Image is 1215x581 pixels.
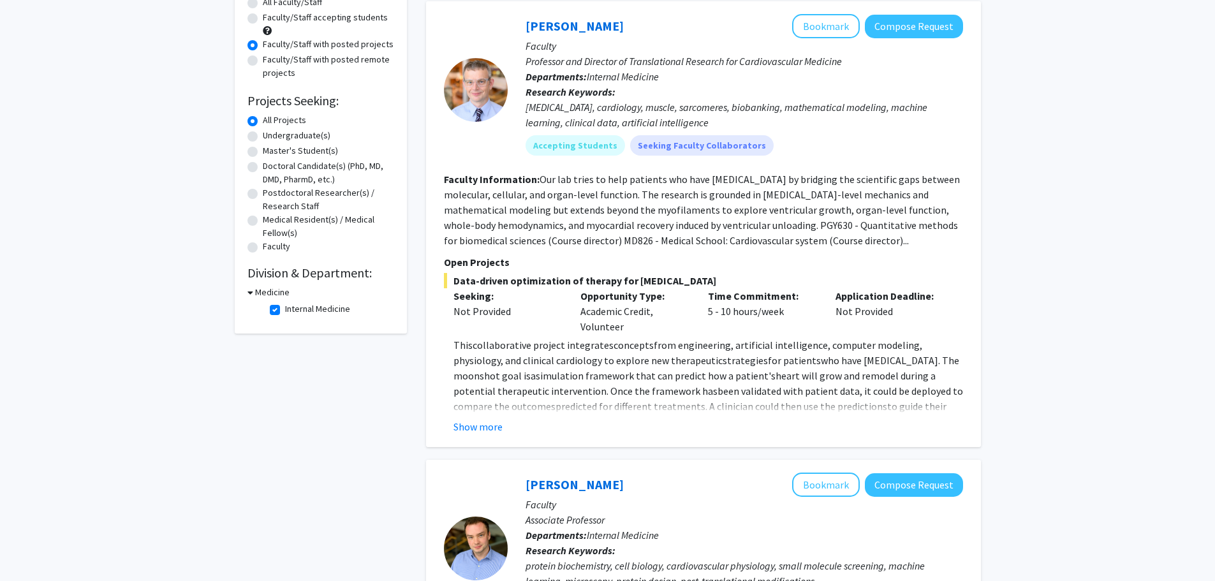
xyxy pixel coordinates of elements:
[453,339,922,367] span: from engineering, artificial intelligence, computer modeling, phy
[551,400,556,413] span: s
[771,369,776,382] span: s
[526,54,963,69] p: Professor and Director of Translational Research for Cardiovascular Medicine
[526,476,624,492] a: [PERSON_NAME]
[536,369,540,382] span: s
[453,419,503,434] button: Show more
[474,354,723,367] span: iology, and clinical cardiology to explore new therapeutic
[444,254,963,270] p: Open Projects
[263,186,394,213] label: Postdoctoral Researcher(s) / Research Staff
[826,288,954,334] div: Not Provided
[630,135,774,156] mat-chip: Seeking Faculty Collaborators
[713,385,718,397] span: s
[263,144,338,158] label: Master's Student(s)
[10,524,54,571] iframe: Chat
[453,288,562,304] p: Seeking:
[723,354,727,367] span: s
[792,473,860,497] button: Add Thomas Kampourakis to Bookmarks
[614,339,649,351] span: concept
[526,18,624,34] a: [PERSON_NAME]
[285,302,350,316] label: Internal Medicine
[247,93,394,108] h2: Projects Seeking:
[526,135,625,156] mat-chip: Accepting Students
[263,53,394,80] label: Faculty/Staff with posted remote projects
[526,544,615,557] b: Research Keywords:
[540,369,771,382] span: imulation framework that can predict how a patient'
[816,354,821,367] span: s
[263,11,388,24] label: Faculty/Staff accepting students
[453,339,468,351] span: Thi
[263,129,330,142] label: Undergraduate(s)
[727,354,763,367] span: trategie
[526,70,587,83] b: Departments:
[768,354,816,367] span: for patient
[526,85,615,98] b: Research Keywords:
[587,70,659,83] span: Internal Medicine
[526,512,963,527] p: Associate Professor
[453,400,946,428] span: to guide their choice of therapy. Thi
[809,400,813,413] span: s
[531,369,536,382] span: a
[444,273,963,288] span: Data-driven optimization of therapy for [MEDICAL_DATA]
[526,38,963,54] p: Faculty
[469,354,474,367] span: s
[263,159,394,186] label: Doctoral Candidate(s) (PhD, MD, DMD, PharmD, etc.)
[444,173,540,186] b: Faculty Information:
[705,400,809,413] span: . A clinician could then u
[813,400,883,413] span: e the prediction
[792,14,860,38] button: Add Kenneth Campbell to Bookmarks
[453,304,562,319] div: Not Provided
[836,288,944,304] p: Application Deadline:
[865,473,963,497] button: Compose Request to Thomas Kampourakis
[698,288,826,334] div: 5 - 10 hours/week
[263,213,394,240] label: Medical Resident(s) / Medical Fellow(s)
[480,369,484,382] span: s
[255,286,290,299] h3: Medicine
[708,288,816,304] p: Time Commitment:
[556,400,701,413] span: predicted for different treatment
[484,369,526,382] span: hot goal i
[263,38,394,51] label: Faculty/Staff with posted projects
[473,339,609,351] span: collaborative project integrate
[263,114,306,127] label: All Projects
[468,339,473,351] span: s
[247,265,394,281] h2: Division & Department:
[865,15,963,38] button: Compose Request to Kenneth Campbell
[587,529,659,541] span: Internal Medicine
[263,240,290,253] label: Faculty
[571,288,698,334] div: Academic Credit, Volunteer
[649,339,654,351] span: s
[883,400,887,413] span: s
[526,99,963,130] div: [MEDICAL_DATA], cardiology, muscle, sarcomeres, biobanking, mathematical modeling, machine learni...
[526,529,587,541] b: Departments:
[580,288,689,304] p: Opportunity Type:
[763,354,768,367] span: s
[701,400,705,413] span: s
[526,497,963,512] p: Faculty
[526,369,531,382] span: s
[444,173,960,247] fg-read-more: Our lab tries to help patients who have [MEDICAL_DATA] by bridging the scientific gaps between mo...
[609,339,614,351] span: s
